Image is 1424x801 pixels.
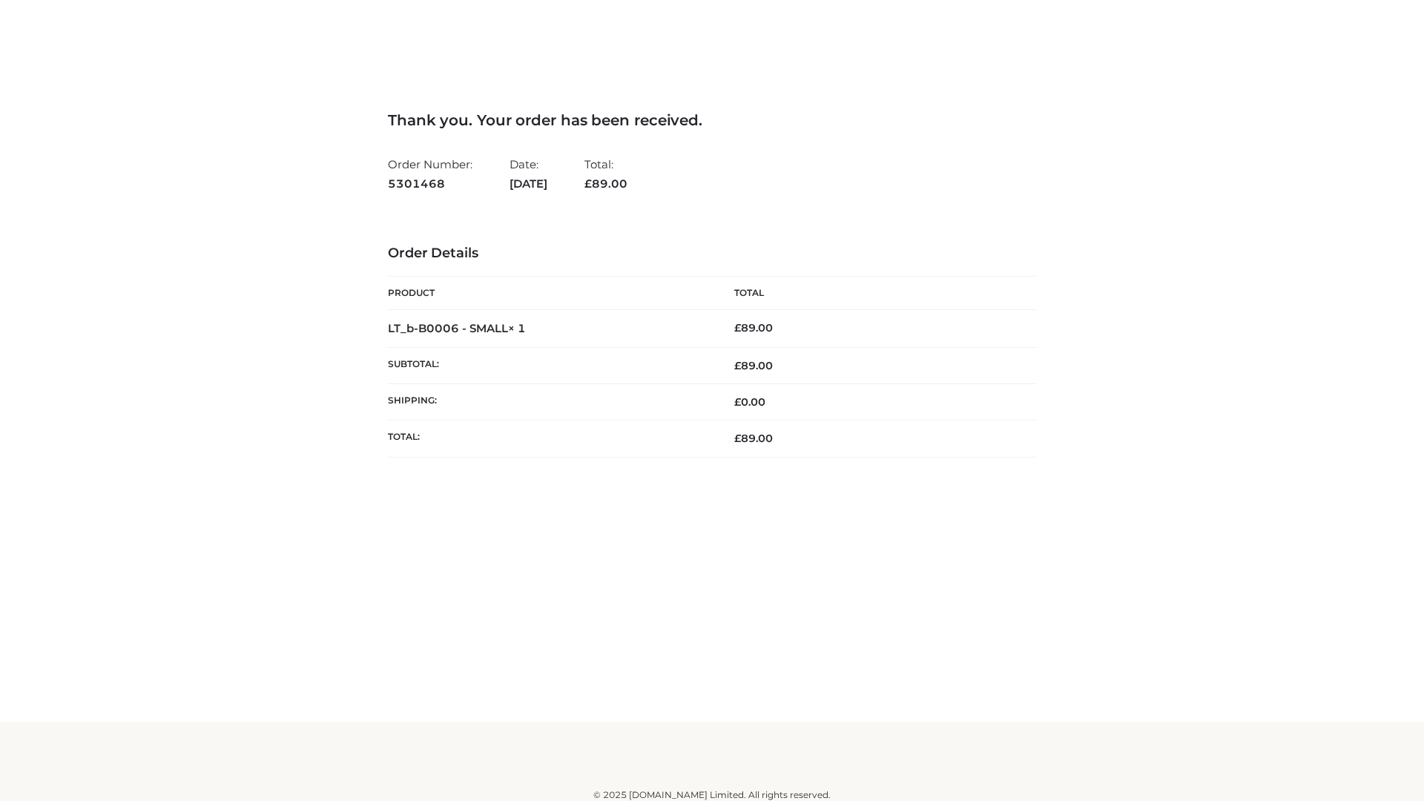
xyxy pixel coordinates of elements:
[388,421,712,457] th: Total:
[510,174,547,194] strong: [DATE]
[584,151,627,197] li: Total:
[734,432,741,445] span: £
[388,321,526,335] strong: LT_b-B0006 - SMALL
[734,321,741,334] span: £
[734,432,773,445] span: 89.00
[388,277,712,310] th: Product
[388,111,1036,129] h3: Thank you. Your order has been received.
[510,151,547,197] li: Date:
[734,359,741,372] span: £
[388,174,472,194] strong: 5301468
[734,359,773,372] span: 89.00
[584,177,592,191] span: £
[734,321,773,334] bdi: 89.00
[712,277,1036,310] th: Total
[734,395,765,409] bdi: 0.00
[388,151,472,197] li: Order Number:
[584,177,627,191] span: 89.00
[388,347,712,383] th: Subtotal:
[388,384,712,421] th: Shipping:
[734,395,741,409] span: £
[508,321,526,335] strong: × 1
[388,245,1036,262] h3: Order Details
